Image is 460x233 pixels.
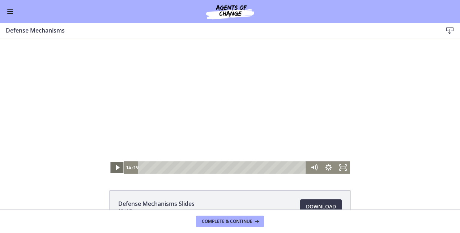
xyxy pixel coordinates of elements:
h3: Defense Mechanisms [6,26,431,35]
button: Play Video [110,123,124,135]
button: Complete & continue [196,216,264,227]
button: Show settings menu [321,123,336,135]
span: Complete & continue [202,219,252,224]
img: Agents of Change [187,3,273,20]
span: Defense Mechanisms Slides [118,199,195,208]
div: Playbar [143,123,303,135]
span: Download [306,202,336,211]
span: 124 KB [118,208,195,214]
button: Mute [307,123,321,135]
button: Fullscreen [336,123,350,135]
button: Enable menu [6,7,14,16]
a: Download [300,199,342,214]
